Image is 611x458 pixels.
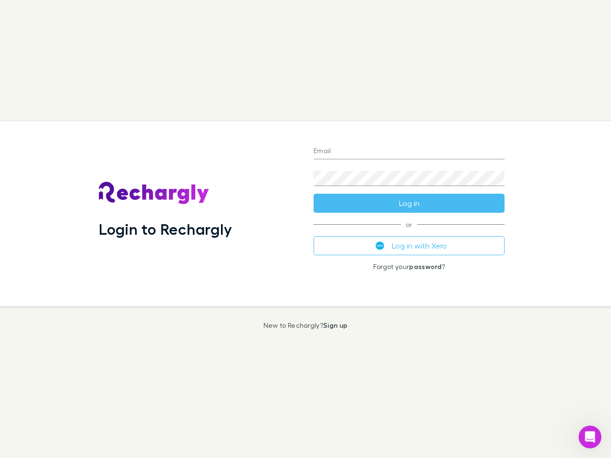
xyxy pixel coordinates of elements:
button: Log in with Xero [314,236,505,255]
a: password [409,262,442,271]
h1: Login to Rechargly [99,220,232,238]
img: Rechargly's Logo [99,182,210,205]
button: Log in [314,194,505,213]
iframe: Intercom live chat [579,426,601,448]
p: New to Rechargly? [263,322,348,329]
img: Xero's logo [376,241,384,250]
span: or [314,224,505,225]
a: Sign up [323,321,348,329]
p: Forgot your ? [314,263,505,271]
